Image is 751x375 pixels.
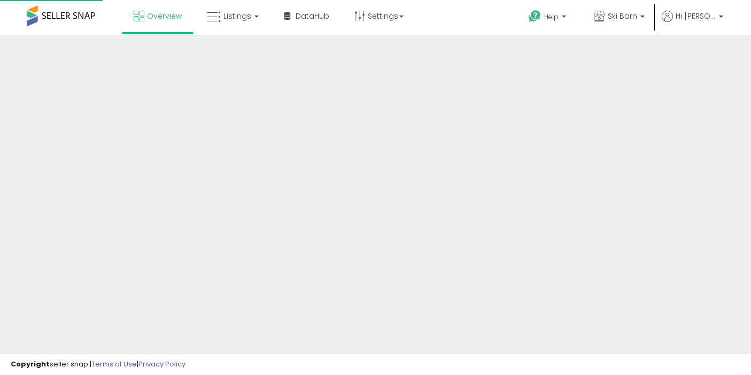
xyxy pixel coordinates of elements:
[296,11,329,21] span: DataHub
[608,11,637,21] span: Ski Barn
[11,359,185,370] div: seller snap | |
[11,359,50,369] strong: Copyright
[544,12,559,21] span: Help
[91,359,137,369] a: Terms of Use
[528,10,541,23] i: Get Help
[520,2,577,35] a: Help
[223,11,251,21] span: Listings
[138,359,185,369] a: Privacy Policy
[676,11,716,21] span: Hi [PERSON_NAME]
[147,11,182,21] span: Overview
[662,11,723,35] a: Hi [PERSON_NAME]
